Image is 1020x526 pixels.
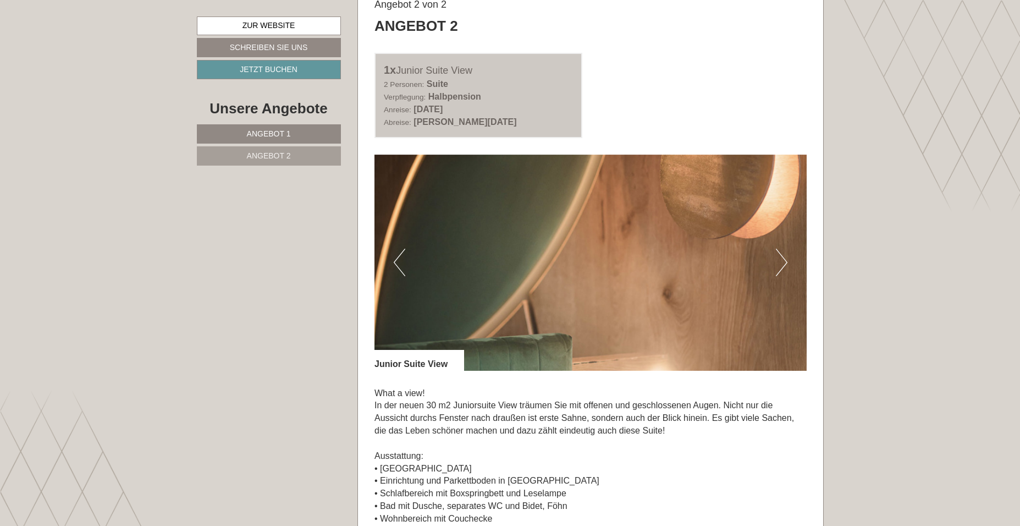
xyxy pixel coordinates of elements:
span: Angebot 2 [247,151,291,160]
b: Suite [427,79,448,89]
small: Abreise: [384,118,411,127]
span: Angebot 1 [247,129,291,138]
b: 1x [384,64,396,76]
b: Halbpension [428,92,481,101]
div: Junior Suite View [374,350,464,371]
button: Next [776,249,787,276]
a: Zur Website [197,17,341,35]
b: [PERSON_NAME][DATE] [413,117,516,127]
div: Junior Suite View [384,62,573,78]
button: Previous [394,249,405,276]
small: Anreise: [384,106,411,114]
img: image [374,155,807,371]
a: Jetzt buchen [197,60,341,79]
div: Unsere Angebote [197,98,341,119]
small: 2 Personen: [384,80,424,89]
a: Schreiben Sie uns [197,38,341,57]
small: Verpflegung: [384,93,426,101]
div: Angebot 2 [374,16,458,36]
b: [DATE] [413,105,443,114]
